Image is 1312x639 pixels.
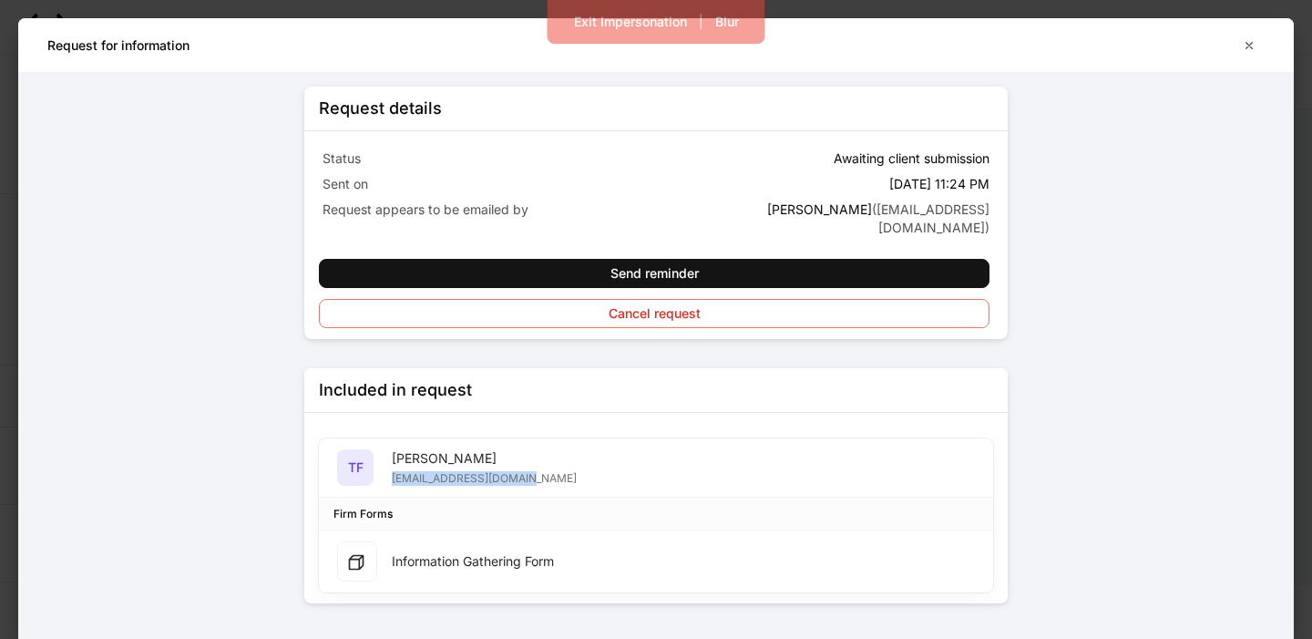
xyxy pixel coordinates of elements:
[319,379,472,401] div: Included in request
[889,175,989,193] p: [DATE] 11:24 PM
[574,15,687,28] div: Exit Impersonation
[319,299,989,328] button: Cancel request
[333,505,393,522] div: Firm Forms
[319,259,989,288] button: Send reminder
[392,468,577,486] div: [EMAIL_ADDRESS][DOMAIN_NAME]
[323,175,652,193] p: Sent on
[392,552,554,571] div: Information Gathering Form
[834,149,989,168] p: Awaiting client submission
[319,98,442,119] div: Request details
[47,36,190,55] h5: Request for information
[715,15,739,28] div: Blur
[323,149,652,168] p: Status
[323,201,652,219] p: Request appears to be emailed by
[392,449,577,468] div: [PERSON_NAME]
[610,267,699,280] div: Send reminder
[660,201,989,237] p: [PERSON_NAME]
[348,459,364,477] h5: TF
[872,201,989,235] span: ( [EMAIL_ADDRESS][DOMAIN_NAME] )
[609,307,701,320] div: Cancel request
